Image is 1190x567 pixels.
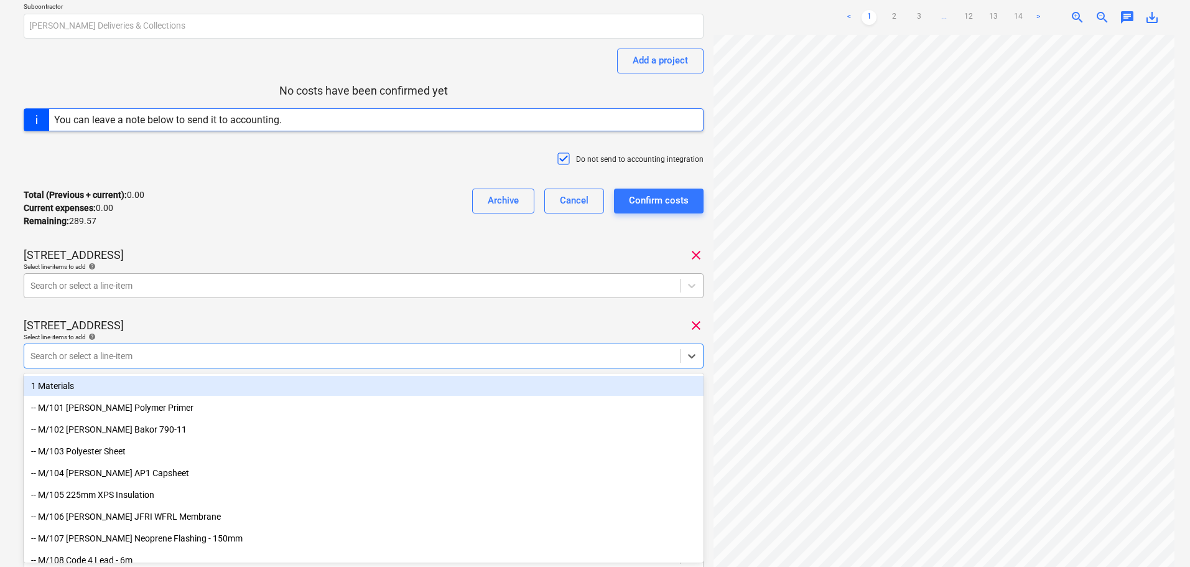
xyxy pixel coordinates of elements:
[689,248,704,263] span: clear
[24,202,113,215] p: 0.00
[86,263,96,270] span: help
[887,10,902,25] a: Page 2
[689,318,704,333] span: clear
[24,528,704,548] div: -- M/107 Bauder Neoprene Flashing - 150mm
[962,10,977,25] a: Page 12
[24,507,704,527] div: -- M/106 Bauder JFRI WFRL Membrane
[987,10,1002,25] a: Page 13
[1145,10,1160,25] span: save_alt
[24,507,704,527] div: -- M/106 [PERSON_NAME] JFRI WFRL Membrane
[1011,10,1026,25] a: Page 14
[629,192,689,209] div: Confirm costs
[488,192,519,209] div: Archive
[24,333,704,341] div: Select line-items to add
[24,398,704,418] div: -- M/101 [PERSON_NAME] Polymer Primer
[24,215,96,228] p: 289.57
[614,189,704,213] button: Confirm costs
[24,463,704,483] div: -- M/104 Bauder AP1 Capsheet
[24,419,704,439] div: -- M/102 [PERSON_NAME] Bakor 790-11
[472,189,534,213] button: Archive
[24,14,704,39] input: Subcontractor
[86,333,96,340] span: help
[24,419,704,439] div: -- M/102 Bauder Bakor 790-11
[912,10,927,25] a: Page 3
[937,10,952,25] a: ...
[24,203,96,213] strong: Current expenses :
[576,154,704,165] p: Do not send to accounting integration
[24,216,69,226] strong: Remaining :
[1031,10,1046,25] a: Next page
[24,190,127,200] strong: Total (Previous + current) :
[54,114,282,126] div: You can leave a note below to send it to accounting.
[24,376,704,396] div: 1 Materials
[24,485,704,505] div: -- M/105 225mm XPS Insulation
[24,528,704,548] div: -- M/107 [PERSON_NAME] Neoprene Flashing - 150mm
[617,49,704,73] button: Add a project
[24,83,704,98] p: No costs have been confirmed yet
[24,463,704,483] div: -- M/104 [PERSON_NAME] AP1 Capsheet
[842,10,857,25] a: Previous page
[24,398,704,418] div: -- M/101 Bauder Polymer Primer
[24,441,704,461] div: -- M/103 Polyester Sheet
[544,189,604,213] button: Cancel
[1070,10,1085,25] span: zoom_in
[633,52,688,68] div: Add a project
[1095,10,1110,25] span: zoom_out
[24,248,124,263] p: [STREET_ADDRESS]
[24,189,144,202] p: 0.00
[862,10,877,25] a: Page 1 is your current page
[24,263,704,271] div: Select line-items to add
[24,318,124,333] p: [STREET_ADDRESS]
[24,2,704,13] p: Subcontractor
[1128,507,1190,567] iframe: Chat Widget
[560,192,588,209] div: Cancel
[1120,10,1135,25] span: chat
